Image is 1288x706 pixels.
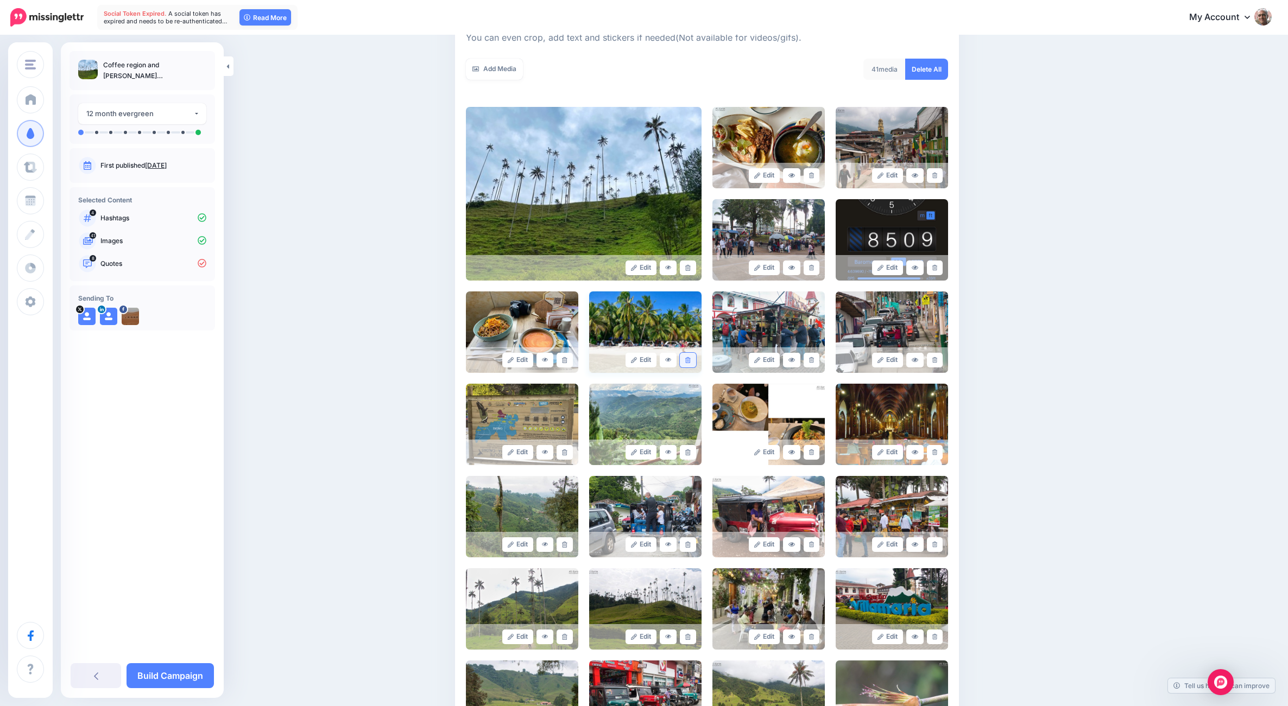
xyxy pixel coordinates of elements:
p: Coffee region and [PERSON_NAME][GEOGRAPHIC_DATA][PERSON_NAME], [GEOGRAPHIC_DATA], [DATE] [103,60,206,81]
a: Add Media [466,59,523,80]
a: My Account [1178,4,1272,31]
img: 56abea18773f216f31025ec77be5a7bf_large.jpg [712,568,825,650]
div: 12 month evergreen [86,107,193,120]
a: Edit [502,537,533,552]
a: Edit [872,260,903,275]
a: Edit [872,629,903,644]
img: dc1bd4a4543d7aa3bb6a359dc8eef18b_large.jpg [836,107,948,188]
img: 419b3be6439d1556d0d555fd55c678e7_large.jpg [589,384,702,465]
img: 19cd78c0004c63030369fed47ae17300_large.jpg [836,291,948,373]
img: user_default_image.png [100,308,117,325]
div: Open Intercom Messenger [1208,669,1234,695]
a: Tell us how we can improve [1168,678,1275,693]
img: ffc7b359337dd7c0407d8029959d7a53_large.jpg [712,476,825,557]
a: Edit [502,445,533,460]
img: e8c1adf36bc766162172b533e1e7ec8d_large.jpg [589,476,702,557]
img: 448b00c827a4e5f454b7ff3ed3effd57_large.jpg [836,476,948,557]
a: [DATE] [145,161,167,169]
a: Edit [626,445,656,460]
img: 5629b005a6258f5c6d07b7280afba4c0_large.jpg [589,291,702,373]
img: 406360591a8e9e060cf83a529a51e1d9_large.jpg [836,384,948,465]
img: 8da8ebb3599887b475cd40d0d29b13e2_large.jpg [712,384,825,465]
span: A social token has expired and needs to be re-authenticated… [104,10,228,25]
a: Delete All [905,59,948,80]
img: b1cba7ab718dec2e552fab1341697bf4_large.jpg [836,199,948,281]
a: Edit [749,168,780,183]
a: Edit [872,353,903,367]
img: f4d066e876fa4dd70d1de7f5dbdce5db_large.jpg [466,568,578,650]
a: Read More [239,9,291,26]
img: 23511298_532312387139660_250034605852262949_o-bsa22148.jpg [122,308,139,325]
p: Hashtags [100,213,206,223]
a: Edit [749,445,780,460]
a: Edit [626,629,656,644]
a: Edit [872,537,903,552]
img: user_default_image.png [78,308,96,325]
img: 0dc16357336cd7494acda642a5052c4e_large.jpg [836,568,948,650]
img: Missinglettr [10,8,84,27]
p: First published [100,161,206,170]
img: 7ad7bef7de447ce1d91d90a17ec2b604_large.jpg [466,107,702,281]
a: Edit [749,537,780,552]
a: Edit [872,445,903,460]
a: Edit [626,537,656,552]
a: Edit [749,260,780,275]
img: 7ad7bef7de447ce1d91d90a17ec2b604_thumb.jpg [78,60,98,79]
a: Edit [626,353,656,367]
img: d442fe6bf81807dc4ebee1901bbca775_large.jpg [589,568,702,650]
span: 41 [90,232,96,239]
img: 29e9b1b46df035447367b5a5f55e26cd_large.jpg [466,291,578,373]
img: 38686be995c96f102870820611a9dc35_large.jpg [466,476,578,557]
img: 50f00c50debbe87e4b5633fbf3657696_large.jpg [712,107,825,188]
img: 15a2f7d2e360cd70d1d63d070cbc5798_large.jpg [466,384,578,465]
div: media [863,59,906,80]
a: Edit [502,353,533,367]
img: 90ca5132bd32a1286506967d5a7b4faa_large.jpg [712,199,825,281]
img: 91c2e3e6aacd34df9cebff14600cd24b_large.jpg [712,291,825,373]
p: Quotes [100,259,206,269]
p: Images [100,236,206,246]
span: 8 [90,255,96,262]
span: 4 [90,209,96,216]
button: 12 month evergreen [78,103,206,124]
span: 41 [872,65,879,73]
img: menu.png [25,60,36,69]
a: Edit [626,260,656,275]
a: Edit [502,629,533,644]
h4: Sending To [78,294,206,302]
a: Edit [872,168,903,183]
a: Edit [749,629,780,644]
a: Edit [749,353,780,367]
h4: Selected Content [78,196,206,204]
span: Social Token Expired. [104,10,167,17]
